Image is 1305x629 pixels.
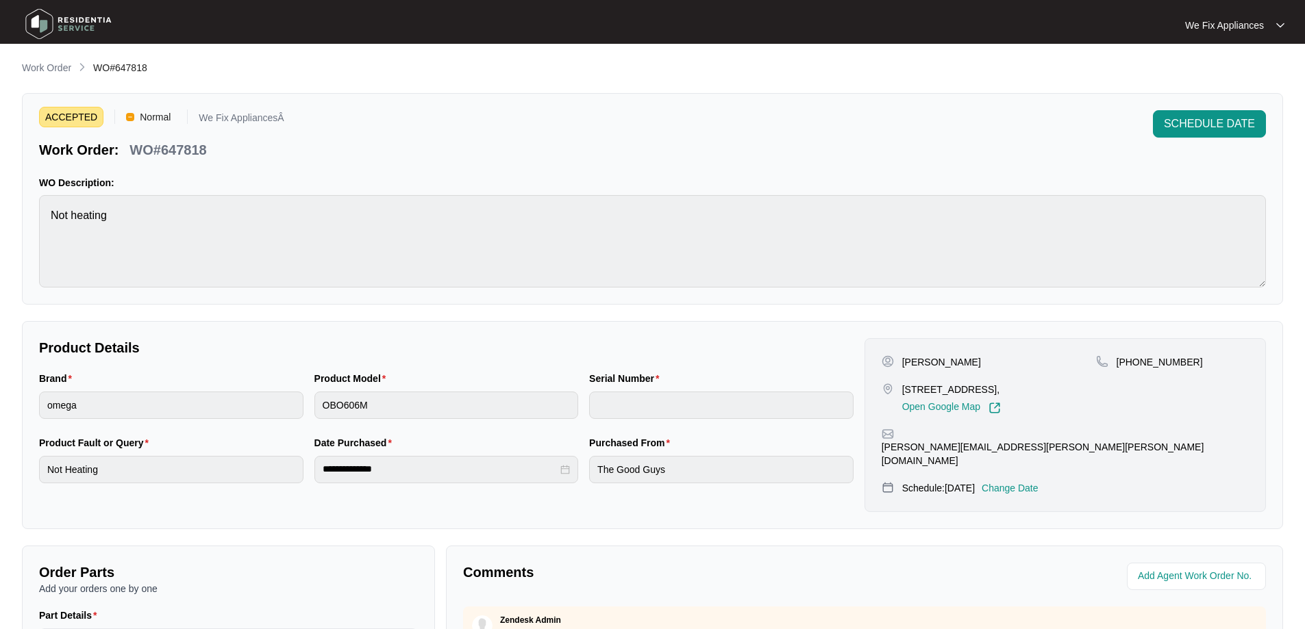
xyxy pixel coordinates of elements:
[39,176,1266,190] p: WO Description:
[314,436,397,450] label: Date Purchased
[39,195,1266,287] textarea: Not heating
[589,372,664,385] label: Serial Number
[882,440,1249,467] p: [PERSON_NAME][EMAIL_ADDRESS][PERSON_NAME][PERSON_NAME][DOMAIN_NAME]
[134,107,176,127] span: Normal
[39,563,418,582] p: Order Parts
[589,436,675,450] label: Purchased From
[39,608,103,622] label: Part Details
[323,462,558,476] input: Date Purchased
[1138,568,1258,585] input: Add Agent Work Order No.
[39,140,119,159] p: Work Order:
[39,456,303,483] input: Product Fault or Query
[902,402,1001,414] a: Open Google Map
[21,3,116,44] img: residentia service logo
[1153,110,1266,138] button: SCHEDULE DATE
[39,582,418,595] p: Add your orders one by one
[39,391,303,419] input: Brand
[1185,18,1264,32] p: We Fix Appliances
[129,140,206,159] p: WO#647818
[77,62,88,73] img: chevron-right
[39,436,154,450] label: Product Fault or Query
[126,113,134,121] img: Vercel Logo
[39,372,77,385] label: Brand
[39,107,103,127] span: ACCEPTED
[882,481,894,493] img: map-pin
[1117,355,1203,369] p: [PHONE_NUMBER]
[19,61,74,76] a: Work Order
[93,62,147,73] span: WO#647818
[882,383,894,395] img: map-pin
[500,615,561,626] p: Zendesk Admin
[589,456,854,483] input: Purchased From
[22,61,71,75] p: Work Order
[314,391,579,419] input: Product Model
[902,383,1001,396] p: [STREET_ADDRESS],
[314,372,392,385] label: Product Model
[1096,355,1108,368] img: map-pin
[982,481,1039,495] p: Change Date
[589,391,854,419] input: Serial Number
[463,563,855,582] p: Comments
[882,355,894,368] img: user-pin
[902,481,975,495] p: Schedule: [DATE]
[902,355,981,369] p: [PERSON_NAME]
[1276,22,1284,29] img: dropdown arrow
[989,402,1001,414] img: Link-External
[1164,116,1255,132] span: SCHEDULE DATE
[39,338,854,357] p: Product Details
[882,428,894,440] img: map-pin
[199,113,284,127] p: We Fix AppliancesÂ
